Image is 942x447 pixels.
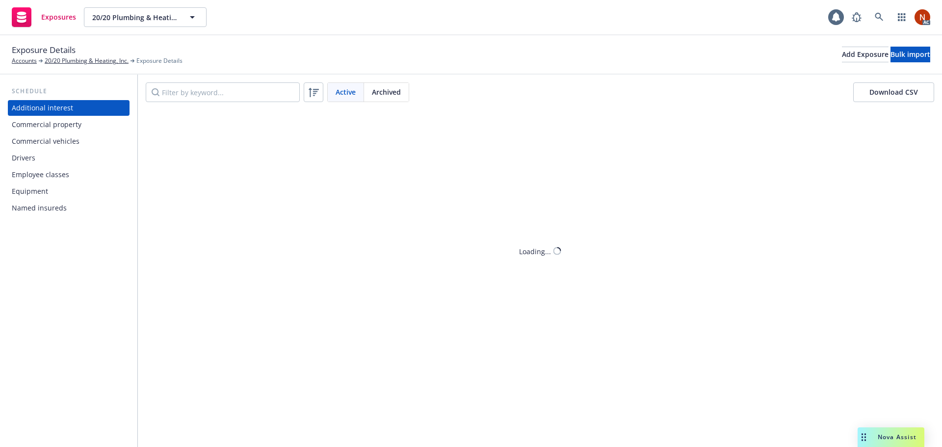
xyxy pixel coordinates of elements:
[853,82,934,102] button: Download CSV
[45,56,129,65] a: 20/20 Plumbing & Heating, Inc.
[847,7,866,27] a: Report a Bug
[878,433,916,441] span: Nova Assist
[84,7,207,27] button: 20/20 Plumbing & Heating, Inc.
[146,82,300,102] input: Filter by keyword...
[842,47,889,62] button: Add Exposure
[336,87,356,97] span: Active
[12,56,37,65] a: Accounts
[890,47,930,62] button: Bulk import
[12,100,73,116] div: Additional interest
[8,184,130,199] a: Equipment
[519,246,551,256] div: Loading...
[858,427,870,447] div: Drag to move
[136,56,183,65] span: Exposure Details
[8,167,130,183] a: Employee classes
[8,86,130,96] div: Schedule
[8,100,130,116] a: Additional interest
[8,150,130,166] a: Drivers
[8,117,130,132] a: Commercial property
[8,200,130,216] a: Named insureds
[92,12,177,23] span: 20/20 Plumbing & Heating, Inc.
[892,7,912,27] a: Switch app
[8,3,80,31] a: Exposures
[12,200,67,216] div: Named insureds
[372,87,401,97] span: Archived
[869,7,889,27] a: Search
[41,13,76,21] span: Exposures
[858,427,924,447] button: Nova Assist
[915,9,930,25] img: photo
[12,44,76,56] span: Exposure Details
[12,133,79,149] div: Commercial vehicles
[12,117,81,132] div: Commercial property
[12,150,35,166] div: Drivers
[8,133,130,149] a: Commercial vehicles
[12,184,48,199] div: Equipment
[12,167,69,183] div: Employee classes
